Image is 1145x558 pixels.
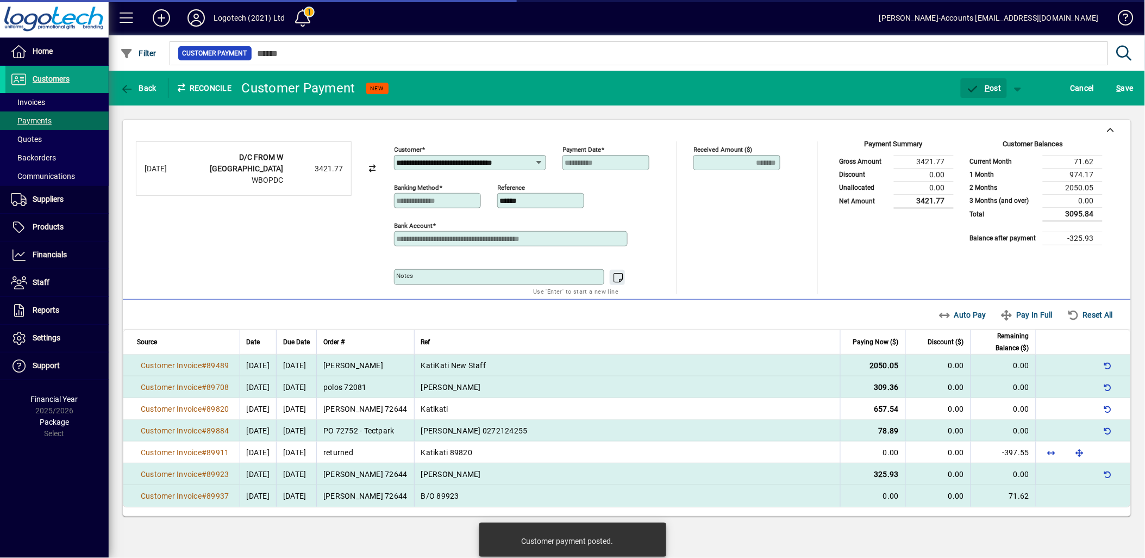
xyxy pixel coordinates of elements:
[33,278,49,287] span: Staff
[316,355,414,376] td: [PERSON_NAME]
[137,381,233,393] a: Customer Invoice#89708
[202,383,207,392] span: #
[521,536,613,547] div: Customer payment posted.
[137,490,233,502] a: Customer Invoice#89937
[1013,470,1029,479] span: 0.00
[5,93,109,111] a: Invoices
[120,84,157,92] span: Back
[5,269,109,296] a: Staff
[5,38,109,65] a: Home
[5,241,109,269] a: Financials
[874,470,899,479] span: 325.93
[33,47,53,55] span: Home
[33,361,60,370] span: Support
[938,306,987,324] span: Auto Pay
[137,425,233,437] a: Customer Invoice#89884
[965,207,1043,221] td: Total
[414,376,840,398] td: [PERSON_NAME]
[1013,383,1029,392] span: 0.00
[397,272,414,280] mat-label: Notes
[316,420,414,442] td: PO 72752 - Tectpark
[31,395,78,404] span: Financial Year
[961,78,1007,98] button: Post
[40,418,69,426] span: Package
[137,468,233,480] a: Customer Invoice#89923
[247,492,270,500] span: [DATE]
[5,130,109,148] a: Quotes
[137,403,233,415] a: Customer Invoice#89820
[247,426,270,435] span: [DATE]
[141,492,202,500] span: Customer Invoice
[834,194,894,208] td: Net Amount
[869,361,899,370] span: 2050.05
[948,383,964,392] span: 0.00
[5,167,109,185] a: Communications
[247,405,270,413] span: [DATE]
[141,426,202,435] span: Customer Invoice
[948,426,964,435] span: 0.00
[965,139,1103,155] div: Customer Balances
[207,492,229,500] span: 89937
[414,398,840,420] td: Katikati
[1117,79,1134,97] span: ave
[948,492,964,500] span: 0.00
[276,463,316,485] td: [DATE]
[874,383,899,392] span: 309.36
[141,383,202,392] span: Customer Invoice
[1009,492,1029,500] span: 71.62
[33,306,59,314] span: Reports
[371,85,384,92] span: NEW
[11,116,52,125] span: Payments
[5,186,109,213] a: Suppliers
[283,336,310,348] span: Due Date
[141,361,202,370] span: Customer Invoice
[207,448,229,457] span: 89911
[202,470,207,479] span: #
[533,285,618,297] mat-hint: Use 'Enter' to start a new line
[1068,78,1097,98] button: Cancel
[966,84,1002,92] span: ost
[276,442,316,463] td: [DATE]
[202,448,207,457] span: #
[316,376,414,398] td: polos 72081
[276,398,316,420] td: [DATE]
[168,79,234,97] div: Reconcile
[1117,84,1121,92] span: S
[1071,79,1094,97] span: Cancel
[1013,405,1029,413] span: 0.00
[242,79,355,97] div: Customer Payment
[137,359,233,371] a: Customer Invoice#89489
[965,181,1043,194] td: 2 Months
[414,355,840,376] td: KatiKati New Staff
[120,49,157,58] span: Filter
[247,336,260,348] span: Date
[109,78,168,98] app-page-header-button: Back
[965,155,1043,168] td: Current Month
[117,78,159,98] button: Back
[141,470,202,479] span: Customer Invoice
[141,448,202,457] span: Customer Invoice
[214,9,285,27] div: Logotech (2021) Ltd
[247,383,270,392] span: [DATE]
[1013,361,1029,370] span: 0.00
[316,442,414,463] td: returned
[316,398,414,420] td: [PERSON_NAME] 72644
[894,155,954,168] td: 3421.77
[207,426,229,435] span: 89884
[33,195,64,203] span: Suppliers
[883,492,899,500] span: 0.00
[316,485,414,507] td: [PERSON_NAME] 72644
[834,155,894,168] td: Gross Amount
[5,214,109,241] a: Products
[965,168,1043,181] td: 1 Month
[117,44,159,63] button: Filter
[316,463,414,485] td: [PERSON_NAME] 72644
[1000,306,1053,324] span: Pay In Full
[883,448,899,457] span: 0.00
[1043,232,1103,245] td: -325.93
[33,75,70,83] span: Customers
[252,176,283,184] span: WBOPDC
[834,139,954,155] div: Payment Summary
[33,250,67,259] span: Financials
[1043,194,1103,207] td: 0.00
